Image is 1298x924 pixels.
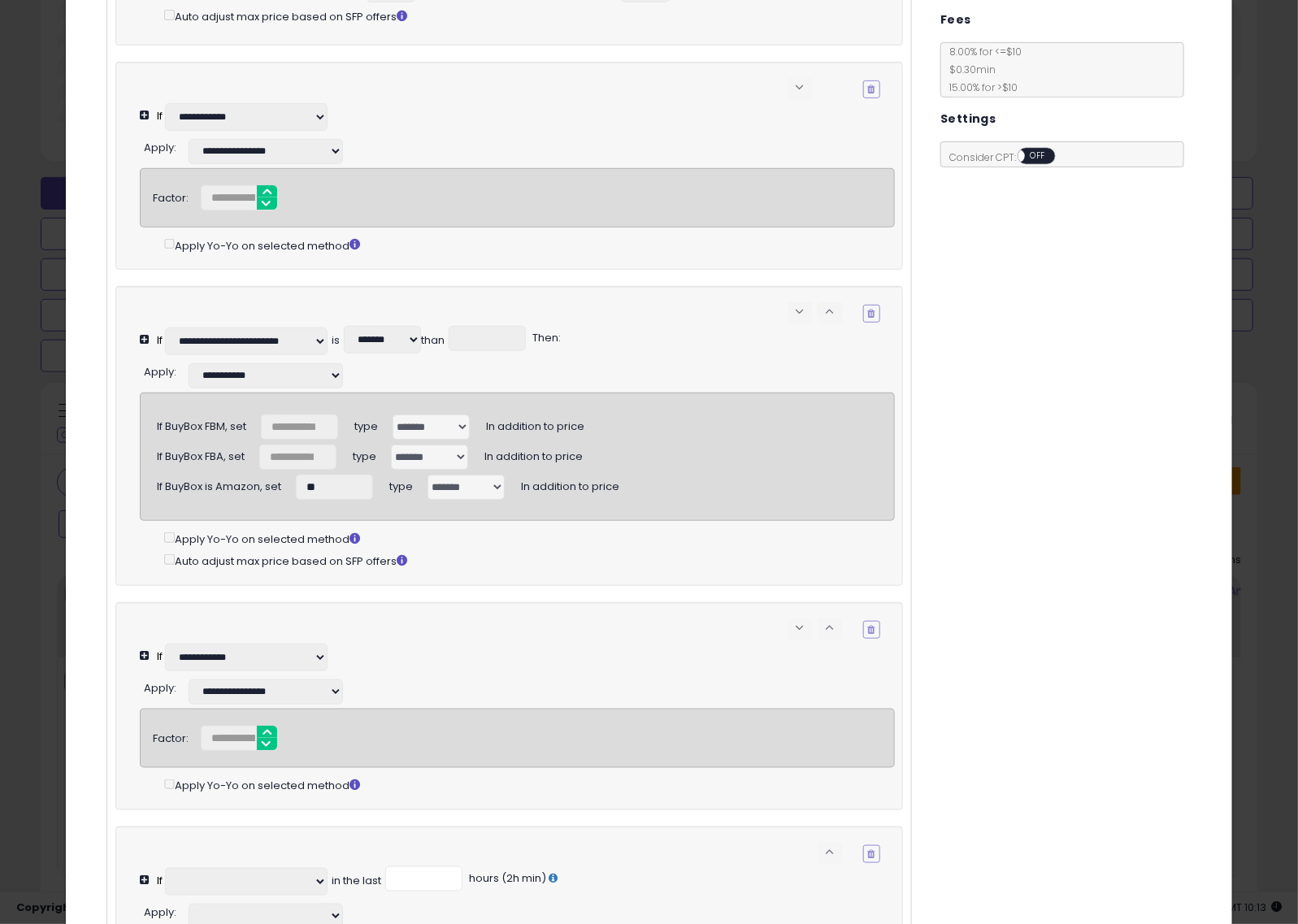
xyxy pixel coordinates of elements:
[164,529,895,547] div: Apply Yo-Yo on selected method
[144,904,174,920] span: Apply
[354,413,378,434] span: type
[941,45,1022,94] span: 8.00 % for <= $10
[868,849,875,859] i: Remove Condition
[164,7,880,24] div: Auto adjust max price based on SFP offers
[467,870,546,886] span: hours (2h min)
[164,236,895,254] div: Apply Yo-Yo on selected method
[868,309,875,319] i: Remove Condition
[144,140,174,155] span: Apply
[868,85,875,94] i: Remove Condition
[823,304,838,319] span: keyboard_arrow_up
[164,776,895,794] div: Apply Yo-Yo on selected method
[144,359,176,380] div: :
[144,135,176,156] div: :
[823,620,838,636] span: keyboard_arrow_up
[153,185,189,206] div: Factor:
[823,844,838,860] span: keyboard_arrow_up
[157,444,245,465] div: If BuyBox FBA, set
[157,474,281,495] div: If BuyBox is Amazon, set
[792,620,808,636] span: keyboard_arrow_down
[941,80,1018,94] span: 15.00 % for > $10
[484,443,583,464] span: In addition to price
[389,473,413,494] span: type
[941,150,1077,164] span: Consider CPT:
[153,726,189,747] div: Factor:
[486,413,584,434] span: In addition to price
[332,333,340,349] div: is
[144,675,176,696] div: :
[144,364,174,380] span: Apply
[940,109,996,129] h5: Settings
[940,10,971,30] h5: Fees
[1026,150,1052,163] span: OFF
[792,304,808,319] span: keyboard_arrow_down
[521,473,619,494] span: In addition to price
[164,551,895,569] div: Auto adjust max price based on SFP offers
[144,680,174,696] span: Apply
[530,330,561,345] span: Then:
[332,874,381,889] div: in the last
[792,80,808,95] span: keyboard_arrow_down
[353,443,376,464] span: type
[421,333,445,349] div: than
[941,63,996,76] span: $0.30 min
[868,625,875,635] i: Remove Condition
[144,900,176,921] div: :
[157,414,246,435] div: If BuyBox FBM, set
